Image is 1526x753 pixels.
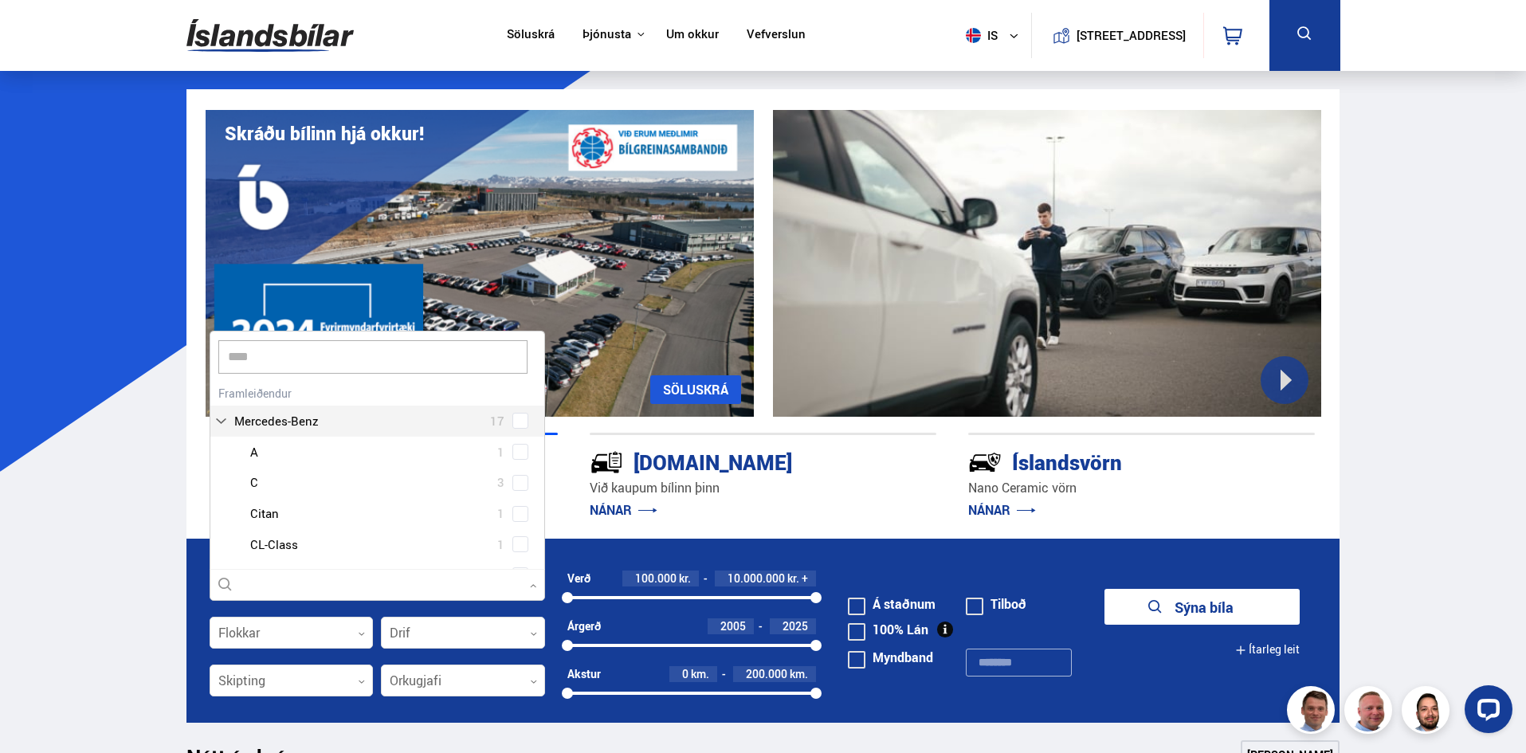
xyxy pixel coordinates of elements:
[959,28,999,43] span: is
[746,666,787,681] span: 200.000
[783,618,808,633] span: 2025
[848,651,933,664] label: Myndband
[966,28,981,43] img: svg+xml;base64,PHN2ZyB4bWxucz0iaHR0cDovL3d3dy53My5vcmcvMjAwMC9zdmciIHdpZHRoPSI1MTIiIGhlaWdodD0iNT...
[802,572,808,585] span: +
[728,571,785,586] span: 10.000.000
[790,668,808,680] span: km.
[1452,679,1519,746] iframe: LiveChat chat widget
[186,10,354,61] img: G0Ugv5HjCgRt.svg
[848,598,936,610] label: Á staðnum
[590,445,623,479] img: tr5P-W3DuiFaO7aO.svg
[720,618,746,633] span: 2005
[1235,632,1300,668] button: Ítarleg leit
[968,501,1036,519] a: NÁNAR
[497,564,504,587] span: 2
[959,12,1031,59] button: is
[583,27,631,42] button: Þjónusta
[968,447,1258,475] div: Íslandsvörn
[497,502,504,525] span: 1
[490,410,504,433] span: 17
[635,571,677,586] span: 100.000
[206,110,754,417] img: eKx6w-_Home_640_.png
[497,471,504,494] span: 3
[679,572,691,585] span: kr.
[225,123,424,144] h1: Skráðu bílinn hjá okkur!
[968,445,1002,479] img: -Svtn6bYgwAsiwNX.svg
[747,27,806,44] a: Vefverslun
[567,572,590,585] div: Verð
[590,501,657,519] a: NÁNAR
[1347,688,1395,736] img: siFngHWaQ9KaOqBr.png
[590,447,880,475] div: [DOMAIN_NAME]
[1040,13,1195,58] a: [STREET_ADDRESS]
[968,479,1315,497] p: Nano Ceramic vörn
[590,479,936,497] p: Við kaupum bílinn þinn
[497,533,504,556] span: 1
[1104,589,1300,625] button: Sýna bíla
[650,375,741,404] a: SÖLUSKRÁ
[787,572,799,585] span: kr.
[691,668,709,680] span: km.
[234,410,319,433] span: Mercedes-Benz
[567,668,601,680] div: Akstur
[567,620,601,633] div: Árgerð
[682,666,688,681] span: 0
[966,598,1026,610] label: Tilboð
[507,27,555,44] a: Söluskrá
[497,441,504,464] span: 1
[1289,688,1337,736] img: FbJEzSuNWCJXmdc-.webp
[1083,29,1180,42] button: [STREET_ADDRESS]
[848,623,928,636] label: 100% Lán
[666,27,719,44] a: Um okkur
[1404,688,1452,736] img: nhp88E3Fdnt1Opn2.png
